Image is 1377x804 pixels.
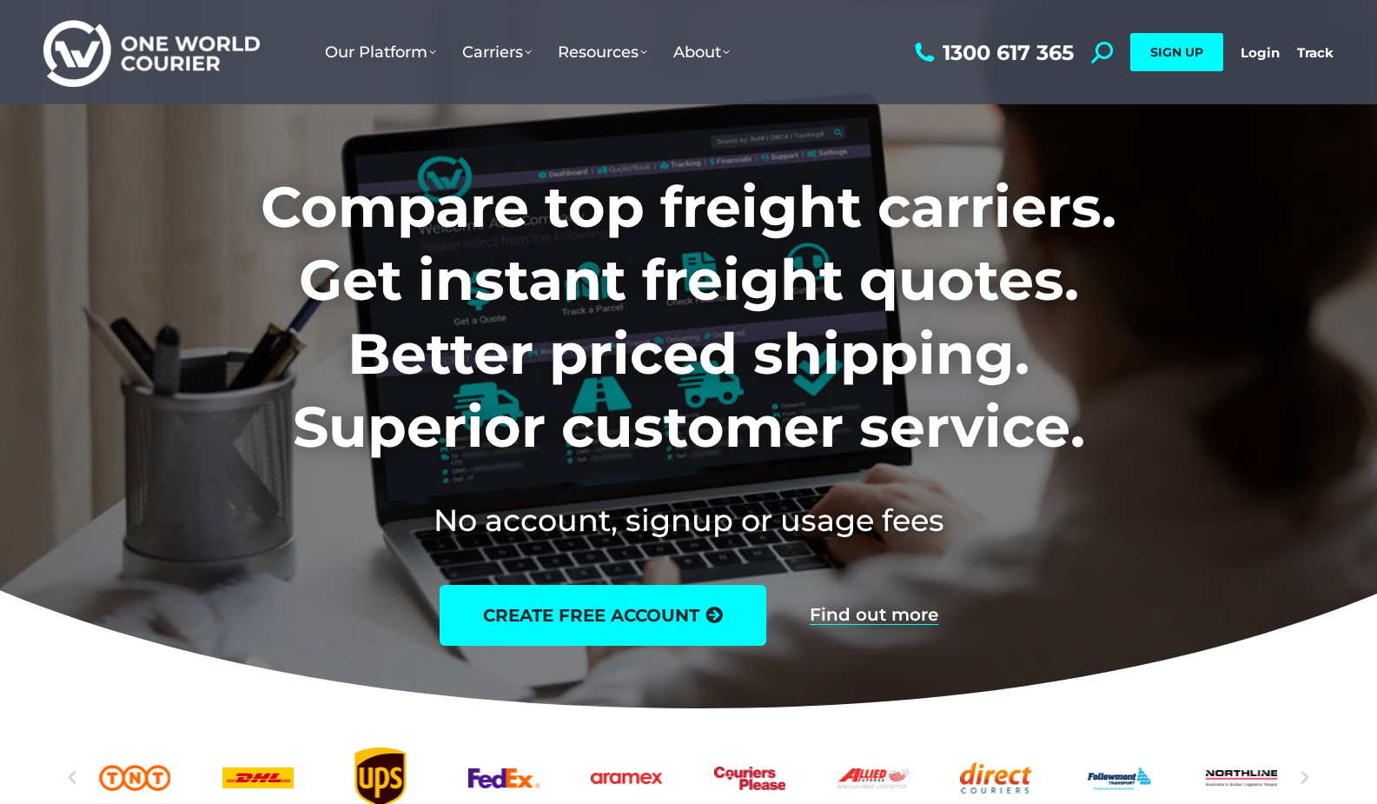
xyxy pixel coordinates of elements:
[440,585,766,646] a: create free account
[449,25,545,79] a: Carriers
[146,499,1231,542] h2: No account, signup or usage fees
[146,170,1231,464] h1: Compare top freight carriers. Get instant freight quotes. Better priced shipping. Superior custom...
[1150,44,1203,60] span: SIGN UP
[810,606,938,625] a: Find out more
[910,42,1074,63] a: 1300 617 365
[660,25,743,79] a: About
[462,43,532,62] span: Carriers
[312,25,449,79] a: Our Platform
[545,25,660,79] a: Resources
[1297,44,1334,61] a: Track
[673,43,730,62] span: About
[1241,44,1280,61] a: Login
[1130,33,1223,71] a: SIGN UP
[558,43,647,62] span: Resources
[325,43,436,62] span: Our Platform
[43,17,260,88] img: One World Courier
